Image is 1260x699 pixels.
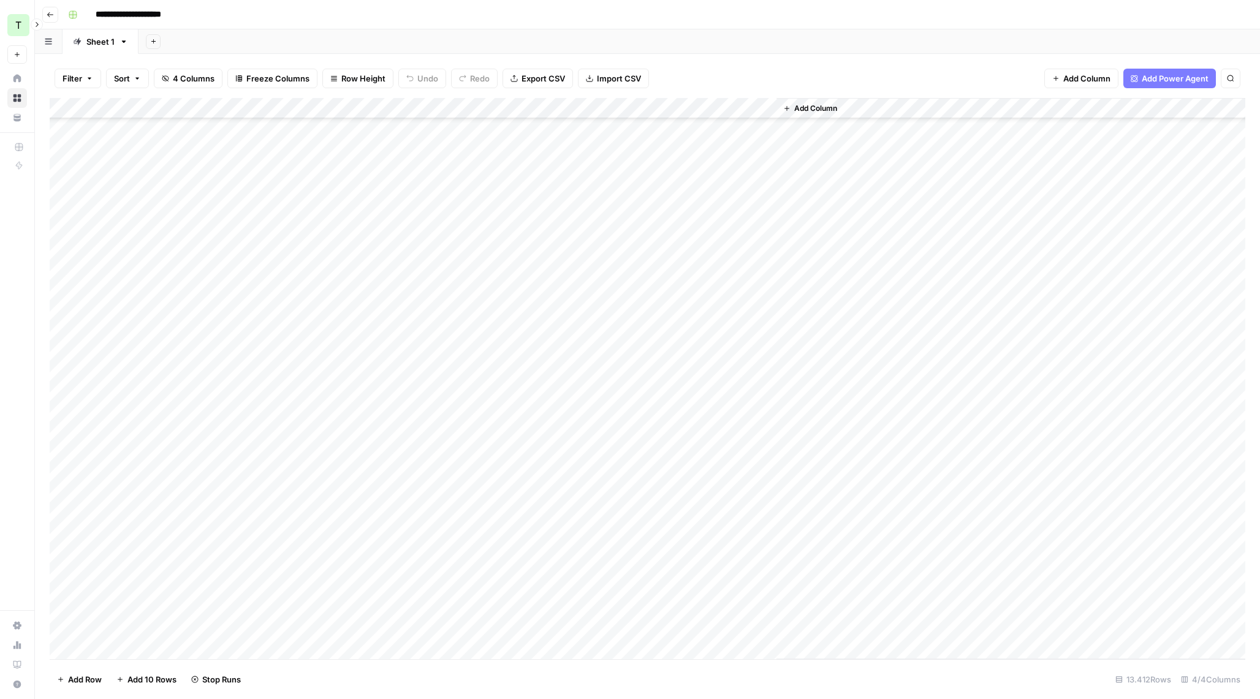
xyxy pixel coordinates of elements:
span: Redo [470,72,490,85]
span: Add Column [794,103,837,114]
a: Home [7,69,27,88]
button: Add Power Agent [1123,69,1216,88]
button: Filter [55,69,101,88]
span: 4 Columns [173,72,214,85]
span: Undo [417,72,438,85]
button: Add Row [50,670,109,689]
span: Add 10 Rows [127,673,176,686]
button: Redo [451,69,498,88]
button: Freeze Columns [227,69,317,88]
span: Add Row [68,673,102,686]
span: Filter [63,72,82,85]
span: Add Power Agent [1142,72,1209,85]
button: Sort [106,69,149,88]
button: Workspace: TY SEO Team [7,10,27,40]
button: Undo [398,69,446,88]
span: Row Height [341,72,385,85]
button: Row Height [322,69,393,88]
button: Import CSV [578,69,649,88]
span: Stop Runs [202,673,241,686]
div: Sheet 1 [86,36,115,48]
button: 4 Columns [154,69,222,88]
div: 4/4 Columns [1176,670,1245,689]
a: Settings [7,616,27,635]
a: Sheet 1 [63,29,139,54]
a: Your Data [7,108,27,127]
button: Stop Runs [184,670,248,689]
span: T [15,18,21,32]
a: Usage [7,635,27,655]
div: 13.412 Rows [1110,670,1176,689]
button: Add Column [778,100,842,116]
span: Sort [114,72,130,85]
a: Learning Hub [7,655,27,674]
span: Import CSV [597,72,641,85]
button: Help + Support [7,674,27,694]
a: Browse [7,88,27,108]
span: Add Column [1063,72,1110,85]
span: Export CSV [522,72,565,85]
button: Add 10 Rows [109,670,184,689]
span: Freeze Columns [246,72,309,85]
button: Add Column [1044,69,1118,88]
button: Export CSV [503,69,573,88]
